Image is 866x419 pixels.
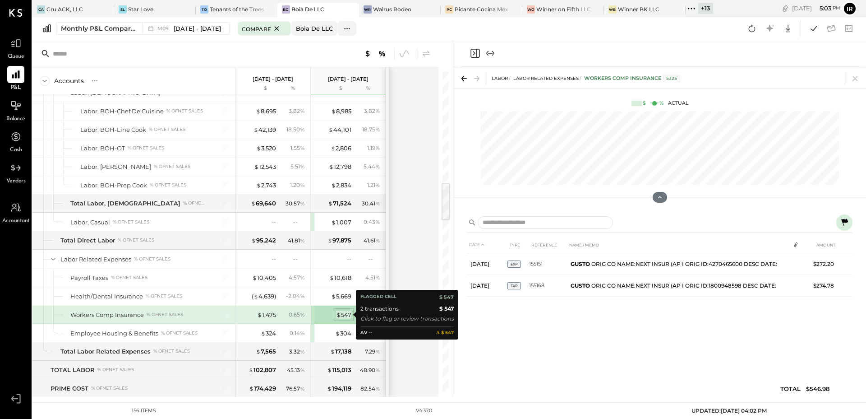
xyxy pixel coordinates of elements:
div: Total Labor, [DEMOGRAPHIC_DATA] [70,199,180,208]
div: % of NET SALES [150,182,186,188]
div: CA [37,5,45,14]
a: Vendors [0,159,31,186]
a: Queue [0,35,31,61]
td: $272.20 [803,253,838,275]
div: 304 [335,329,351,338]
div: 1,475 [257,311,276,319]
span: $ [252,274,257,281]
div: 44,101 [328,126,351,134]
div: 10,405 [252,274,276,282]
div: 1.20 [290,181,305,189]
span: P&L [11,84,21,92]
div: 2 transactions [360,304,399,313]
span: $ [249,366,253,373]
button: Boia De LLC [291,21,337,36]
div: 547 [336,311,351,319]
div: copy link [781,4,790,13]
div: % [354,85,383,92]
div: To [200,5,208,14]
div: Boia De LLC [296,24,333,33]
div: 97,875 [327,236,351,245]
div: 8,695 [256,107,276,116]
td: ORIG CO NAME:NEXT INSUR (AP I ORIG ID:1800948598 DESC DATE: [567,275,790,297]
div: TOTAL LABOR [51,366,95,374]
span: $ [329,274,334,281]
div: v 4.37.0 [416,407,432,414]
span: $ [327,237,332,244]
div: 2,743 [256,181,276,190]
div: 174,429 [249,384,276,393]
div: -- [272,218,276,227]
span: % [300,366,305,373]
span: $ [327,385,332,392]
span: % [300,126,305,133]
span: $ [253,126,258,133]
div: 2,806 [331,144,351,153]
div: % of NET SALES [134,256,170,262]
span: $ [331,293,336,300]
span: % [300,144,305,151]
div: Picante Cocina Mexicana Rest [455,5,509,13]
div: 194,119 [327,384,351,393]
span: $ [335,330,340,337]
span: Queue [8,53,24,61]
div: 30.41 [362,200,380,208]
div: Employee Housing & Benefits [70,329,158,338]
div: Health/Dental Insurance [70,292,143,301]
div: SL [119,5,127,14]
div: 102,807 [249,366,276,374]
span: $ [256,182,261,189]
div: % of NET SALES [183,200,205,206]
span: % [300,107,305,114]
button: Monthly P&L Comparison M09[DATE] - [DATE] [56,22,230,35]
div: WR [364,5,372,14]
span: % [375,274,380,281]
div: Winner on Fifth LLC [536,5,590,13]
span: $ [256,144,261,152]
div: 18.50 [286,126,305,134]
div: PRIME COST [51,384,88,393]
span: % [375,366,380,373]
span: % [300,163,305,170]
span: % [375,107,380,114]
button: Close panel [470,48,480,59]
div: Workers Comp Insurance [584,75,680,82]
div: $ [643,100,646,107]
b: $ 547 [439,304,454,313]
span: % [375,348,380,355]
span: $ [328,126,333,133]
div: 3.32 [289,348,305,356]
a: Cash [0,128,31,154]
span: % [300,329,305,336]
div: % of NET SALES [113,219,149,225]
div: 115,013 [327,366,351,374]
div: 3,520 [256,144,276,153]
span: Balance [6,115,25,123]
span: % [300,311,305,318]
span: % [375,200,380,207]
span: EXP [507,261,521,268]
div: 41.81 [288,237,305,245]
div: 5325 [663,75,680,82]
span: % [375,144,380,151]
div: 5,669 [331,292,351,301]
div: % [659,100,663,107]
span: $ [251,200,256,207]
div: 17,138 [330,347,351,356]
div: - 2.04 [286,292,305,300]
div: 45.13 [287,366,305,374]
div: 7.29 [365,348,380,356]
div: -- [369,255,380,263]
span: % [300,292,305,299]
div: -- [272,255,276,264]
th: DATE [467,237,507,253]
b: GUSTO [571,282,590,289]
span: % [300,181,305,188]
button: Compare [238,21,291,36]
span: % [375,181,380,188]
div: 1.21 [367,181,380,189]
div: 10,618 [329,274,351,282]
span: $ [329,163,334,170]
div: 1.19 [367,144,380,152]
div: 1.55 [290,144,305,152]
